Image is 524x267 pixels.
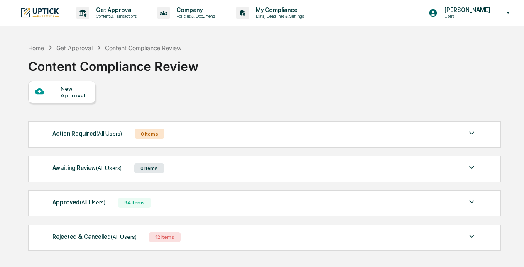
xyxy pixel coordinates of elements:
img: caret [467,163,477,172]
span: (All Users) [96,130,122,137]
img: logo [20,7,60,18]
img: caret [467,128,477,138]
div: 0 Items [135,129,164,139]
div: 0 Items [134,163,164,173]
span: (All Users) [111,233,137,240]
div: Home [28,44,44,51]
div: 94 Items [118,198,151,208]
div: 12 Items [149,232,181,242]
img: caret [467,197,477,207]
div: Awaiting Review [52,163,122,173]
div: Approved [52,197,105,208]
p: Policies & Documents [170,13,220,19]
p: My Compliance [249,7,308,13]
span: (All Users) [96,165,122,171]
div: Content Compliance Review [105,44,181,51]
p: Data, Deadlines & Settings [249,13,308,19]
p: [PERSON_NAME] [438,7,495,13]
p: Content & Transactions [89,13,141,19]
img: caret [467,231,477,241]
p: Company [170,7,220,13]
span: (All Users) [80,199,105,206]
div: New Approval [61,85,88,99]
div: Rejected & Cancelled [52,231,137,242]
div: Content Compliance Review [28,52,198,74]
p: Users [438,13,495,19]
p: Get Approval [89,7,141,13]
div: Action Required [52,128,122,139]
div: Get Approval [56,44,93,51]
